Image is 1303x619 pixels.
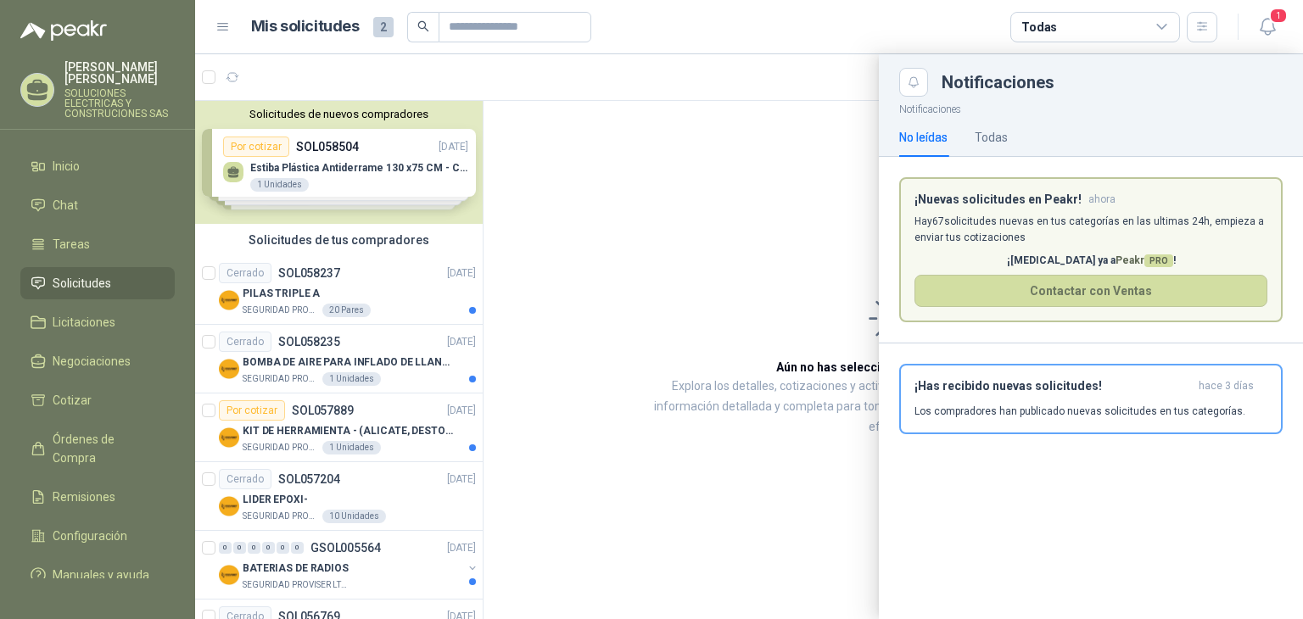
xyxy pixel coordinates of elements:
span: Solicitudes [53,274,111,293]
span: PRO [1144,254,1173,267]
div: Todas [1021,18,1057,36]
span: 2 [373,17,394,37]
a: Solicitudes [20,267,175,299]
p: ¡[MEDICAL_DATA] ya a ! [914,253,1267,269]
button: Close [899,68,928,97]
span: Inicio [53,157,80,176]
a: Chat [20,189,175,221]
p: [PERSON_NAME] [PERSON_NAME] [64,61,175,85]
a: Cotizar [20,384,175,416]
span: 1 [1269,8,1288,24]
button: 1 [1252,12,1283,42]
div: Notificaciones [942,74,1283,91]
a: Remisiones [20,481,175,513]
a: Manuales y ayuda [20,559,175,591]
span: search [417,20,429,32]
p: SOLUCIONES ELECTRICAS Y CONSTRUCIONES SAS [64,88,175,119]
span: Configuración [53,527,127,545]
button: Contactar con Ventas [914,275,1267,307]
span: Remisiones [53,488,115,506]
p: Hay 67 solicitudes nuevas en tus categorías en las ultimas 24h, empieza a enviar tus cotizaciones [914,214,1267,246]
button: ¡Has recibido nuevas solicitudes!hace 3 días Los compradores han publicado nuevas solicitudes en ... [899,364,1283,434]
span: Licitaciones [53,313,115,332]
div: Todas [975,128,1008,147]
h3: ¡Has recibido nuevas solicitudes! [914,379,1192,393]
a: Inicio [20,150,175,182]
p: Notificaciones [879,97,1303,118]
span: Peakr [1116,254,1173,266]
img: Logo peakr [20,20,107,41]
a: Configuración [20,520,175,552]
p: Los compradores han publicado nuevas solicitudes en tus categorías. [914,404,1245,419]
h3: ¡Nuevas solicitudes en Peakr! [914,192,1082,207]
span: Negociaciones [53,352,131,371]
h1: Mis solicitudes [251,14,360,39]
span: Cotizar [53,391,92,410]
div: No leídas [899,128,948,147]
a: Tareas [20,228,175,260]
a: Órdenes de Compra [20,423,175,474]
span: Órdenes de Compra [53,430,159,467]
a: Negociaciones [20,345,175,377]
span: ahora [1088,192,1116,207]
span: Chat [53,196,78,215]
span: Tareas [53,235,90,254]
a: Licitaciones [20,306,175,338]
span: Manuales y ayuda [53,566,149,584]
span: hace 3 días [1199,379,1254,393]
